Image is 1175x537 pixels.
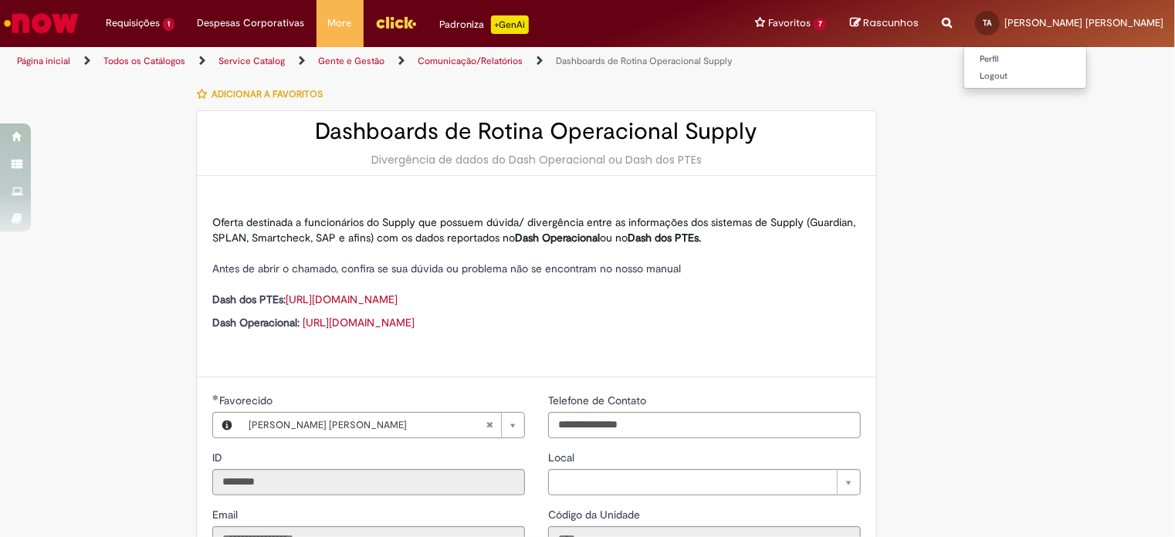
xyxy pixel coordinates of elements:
button: Favorecido, Visualizar este registro Thiago De Oliveira Alves [213,413,241,437]
span: Adicionar a Favoritos [212,88,323,100]
span: More [328,15,352,31]
span: Rascunhos [863,15,919,30]
span: Somente leitura - Código da Unidade [548,508,643,522]
input: Telefone de Contato [548,412,861,438]
ul: Trilhas de página [12,47,772,76]
div: Padroniza [440,15,529,34]
h2: Dashboards de Rotina Operacional Supply [212,119,861,144]
span: Obrigatório Preenchido [212,394,219,400]
span: Favoritos [768,15,811,31]
a: Perfil [964,51,1086,68]
a: [URL][DOMAIN_NAME] [286,292,398,306]
strong: Dash Operacional [515,231,600,245]
a: [URL][DOMAIN_NAME] [303,316,415,329]
img: ServiceNow [2,8,81,39]
input: ID [212,469,525,495]
span: Antes de abrir o chamado, confira se sua dúvida ou problema não se encontram no nosso manual [212,262,681,275]
label: Somente leitura - Código da Unidade [548,507,643,522]
a: Gente e Gestão [318,55,384,67]
a: Todos os Catálogos [103,55,185,67]
span: Requisições [106,15,160,31]
img: click_logo_yellow_360x200.png [375,11,417,34]
strong: Dash dos PTEs. [628,231,701,245]
div: Divergência de dados do Dash Operacional ou Dash dos PTEs [212,152,861,167]
span: Local [548,451,577,464]
span: [PERSON_NAME] [PERSON_NAME] [249,413,486,437]
span: 1 [163,18,174,31]
span: 7 [814,18,827,31]
a: Comunicação/Relatórios [418,55,523,67]
span: Somente leitura - Email [212,508,241,522]
label: Somente leitura - Email [212,507,241,522]
a: Limpar campo Local [548,469,861,495]
span: TA [984,18,992,28]
p: +GenAi [491,15,529,34]
strong: Dash Operacional: [212,316,300,329]
a: Página inicial [17,55,70,67]
button: Adicionar a Favoritos [196,78,331,110]
span: [PERSON_NAME] [PERSON_NAME] [1004,16,1163,29]
span: Despesas Corporativas [198,15,305,31]
span: Favorecido, Thiago De Oliveira Alves [219,393,276,407]
abbr: Limpar campo Favorecido [478,413,501,437]
a: Logout [964,68,1086,85]
span: Telefone de Contato [548,393,649,407]
label: Somente leitura - ID [212,450,225,465]
span: Oferta destinada a funcionários do Supply que possuem dúvida/ divergência entre as informações do... [212,215,855,245]
a: [PERSON_NAME] [PERSON_NAME]Limpar campo Favorecido [241,413,524,437]
a: Dashboards de Rotina Operacional Supply [556,55,733,67]
a: Rascunhos [850,16,919,31]
span: Somente leitura - ID [212,451,225,464]
strong: Dash dos PTEs: [212,292,286,306]
a: Service Catalog [218,55,285,67]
